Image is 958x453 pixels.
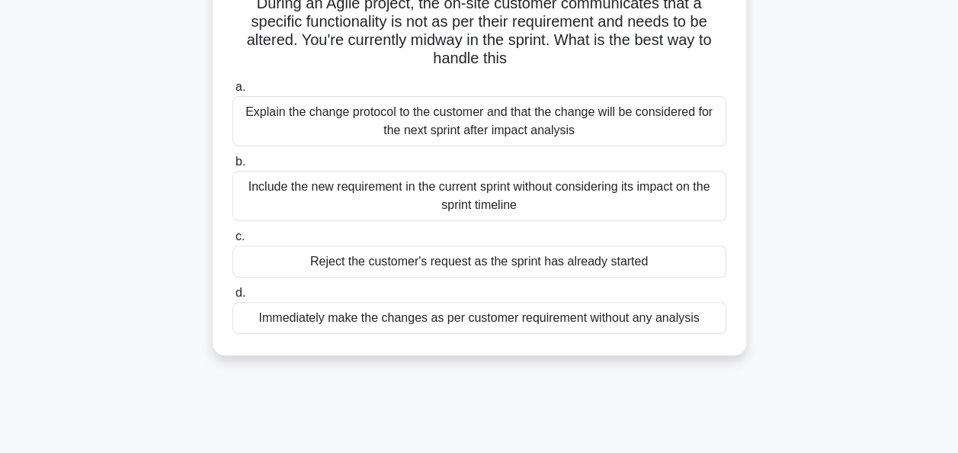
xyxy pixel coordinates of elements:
[235,286,245,299] span: d.
[235,155,245,168] span: b.
[235,230,245,243] span: c.
[232,302,726,334] div: Immediately make the changes as per customer requirement without any analysis
[232,246,726,278] div: Reject the customer's request as the sprint has already started
[235,80,245,93] span: a.
[232,96,726,146] div: Explain the change protocol to the customer and that the change will be considered for the next s...
[232,171,726,221] div: Include the new requirement in the current sprint without considering its impact on the sprint ti...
